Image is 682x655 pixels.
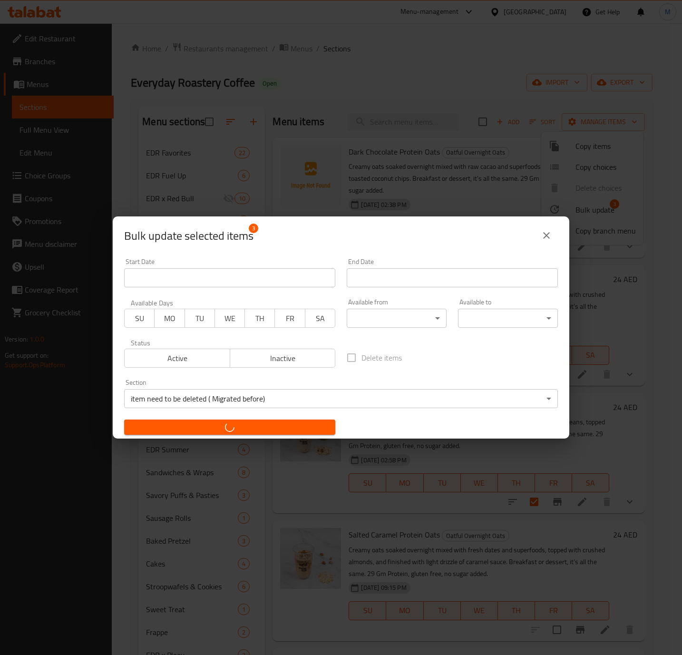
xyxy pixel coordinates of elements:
span: WE [219,312,241,325]
span: TU [189,312,211,325]
button: SU [124,309,155,328]
span: Selected items count [124,228,253,244]
div: ​ [347,309,447,328]
button: close [535,224,558,247]
span: Delete items [361,352,402,363]
div: item need to be deleted ( Migrated before) [124,389,558,408]
button: WE [214,309,245,328]
button: Inactive [230,349,336,368]
span: Active [128,352,226,365]
button: TH [244,309,275,328]
button: MO [154,309,185,328]
div: ​ [458,309,558,328]
span: SA [309,312,331,325]
button: SA [305,309,335,328]
span: Inactive [234,352,332,365]
span: FR [279,312,301,325]
button: TU [185,309,215,328]
span: SU [128,312,151,325]
span: TH [249,312,271,325]
button: FR [274,309,305,328]
span: 3 [249,224,258,233]
span: MO [158,312,181,325]
button: Active [124,349,230,368]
